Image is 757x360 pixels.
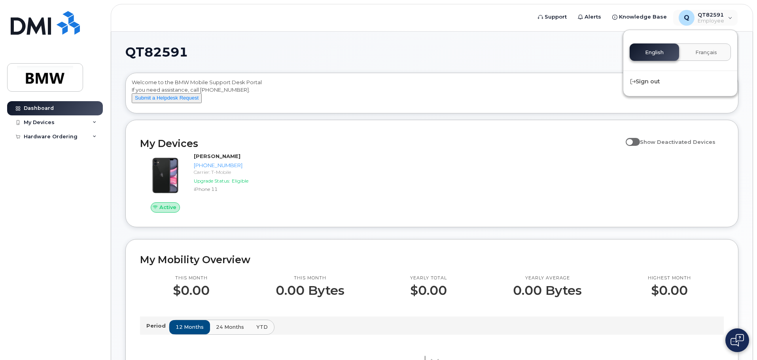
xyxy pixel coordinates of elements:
p: $0.00 [410,283,447,298]
h2: My Mobility Overview [140,254,724,266]
strong: [PERSON_NAME] [194,153,240,159]
img: iPhone_11.jpg [146,156,184,194]
span: Active [159,204,176,211]
a: Active[PERSON_NAME][PHONE_NUMBER]Carrier: T-MobileUpgrade Status:EligibleiPhone 11 [140,153,279,213]
p: 0.00 Bytes [513,283,582,298]
div: iPhone 11 [194,186,276,192]
p: Period [146,322,169,330]
input: Show Deactivated Devices [626,134,632,141]
div: Sign out [623,74,737,89]
span: Show Deactivated Devices [640,139,715,145]
div: Welcome to the BMW Mobile Support Desk Portal If you need assistance, call [PHONE_NUMBER]. [132,79,732,110]
p: 0.00 Bytes [276,283,344,298]
span: Eligible [232,178,248,184]
span: YTD [256,323,268,331]
span: Français [695,49,717,56]
span: 24 months [216,323,244,331]
a: Submit a Helpdesk Request [132,94,202,101]
div: Carrier: T-Mobile [194,169,276,175]
p: This month [276,275,344,281]
div: [PHONE_NUMBER] [194,162,276,169]
p: Highest month [648,275,691,281]
span: QT82591 [125,46,188,58]
h2: My Devices [140,138,622,149]
p: $0.00 [173,283,210,298]
span: Upgrade Status: [194,178,230,184]
p: $0.00 [648,283,691,298]
p: This month [173,275,210,281]
button: Submit a Helpdesk Request [132,93,202,103]
img: Open chat [731,334,744,347]
p: Yearly average [513,275,582,281]
p: Yearly total [410,275,447,281]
